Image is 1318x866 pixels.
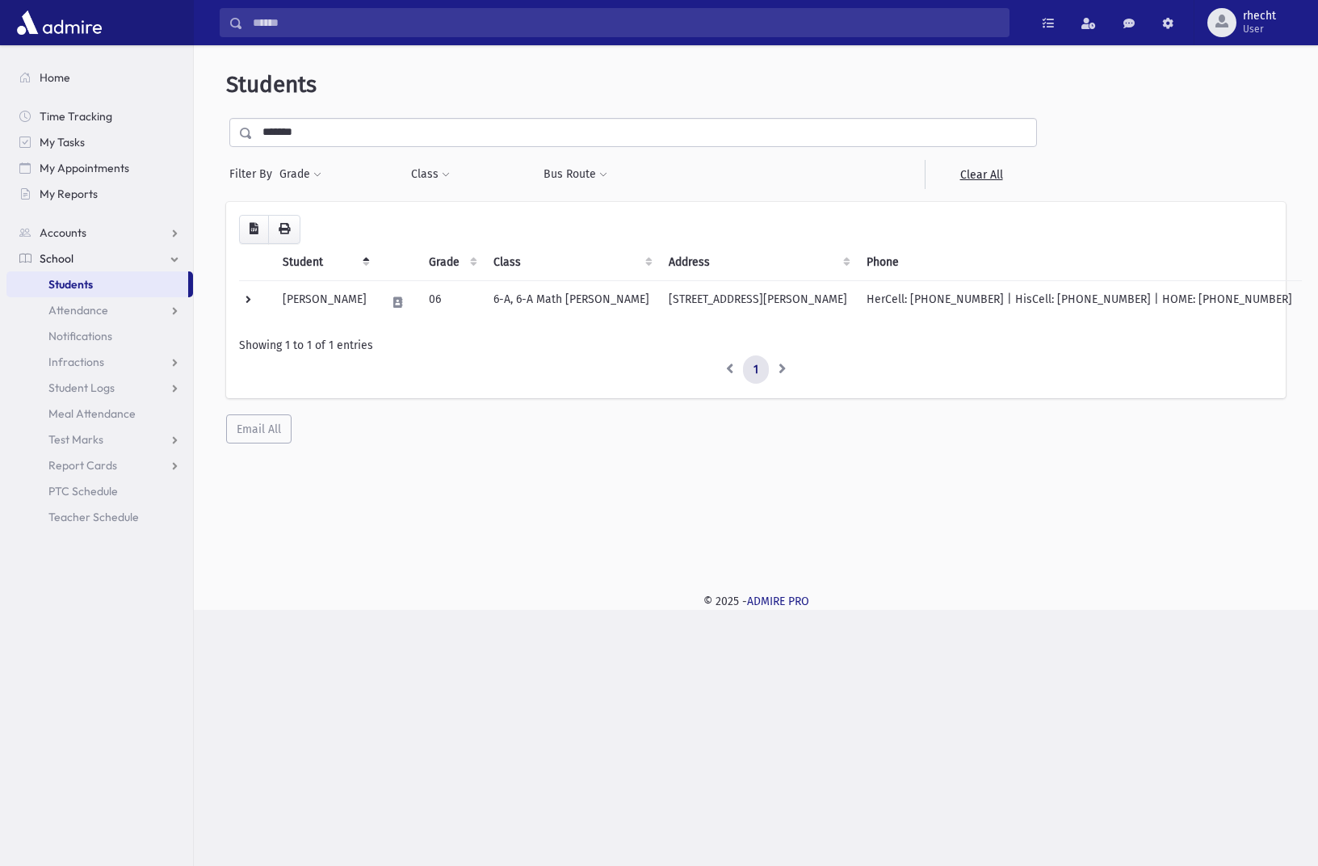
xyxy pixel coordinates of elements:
a: Time Tracking [6,103,193,129]
a: Students [6,271,188,297]
td: HerCell: [PHONE_NUMBER] | HisCell: [PHONE_NUMBER] | HOME: [PHONE_NUMBER] [857,280,1302,324]
a: Test Marks [6,427,193,452]
button: CSV [239,215,269,244]
a: Teacher Schedule [6,504,193,530]
span: Infractions [48,355,104,369]
span: My Tasks [40,135,85,149]
input: Search [243,8,1009,37]
span: Teacher Schedule [48,510,139,524]
a: My Appointments [6,155,193,181]
img: AdmirePro [13,6,106,39]
button: Class [410,160,451,189]
th: Address: activate to sort column ascending [659,244,857,281]
span: Meal Attendance [48,406,136,421]
a: Student Logs [6,375,193,401]
span: Students [226,71,317,98]
a: Accounts [6,220,193,246]
div: © 2025 - [220,593,1292,610]
td: [PERSON_NAME] [273,280,376,324]
span: Notifications [48,329,112,343]
span: Attendance [48,303,108,317]
button: Grade [279,160,322,189]
span: Time Tracking [40,109,112,124]
th: Class: activate to sort column ascending [484,244,659,281]
a: Meal Attendance [6,401,193,427]
button: Bus Route [543,160,608,189]
span: My Reports [40,187,98,201]
a: My Tasks [6,129,193,155]
a: My Reports [6,181,193,207]
th: Student: activate to sort column descending [273,244,376,281]
td: 06 [419,280,484,324]
span: rhecht [1243,10,1276,23]
div: Showing 1 to 1 of 1 entries [239,337,1273,354]
span: Filter By [229,166,279,183]
a: PTC Schedule [6,478,193,504]
a: School [6,246,193,271]
span: Accounts [40,225,86,240]
td: 6-A, 6-A Math [PERSON_NAME] [484,280,659,324]
a: Attendance [6,297,193,323]
span: My Appointments [40,161,129,175]
a: ADMIRE PRO [747,595,809,608]
td: [STREET_ADDRESS][PERSON_NAME] [659,280,857,324]
a: Notifications [6,323,193,349]
span: Test Marks [48,432,103,447]
a: Infractions [6,349,193,375]
th: Phone [857,244,1302,281]
a: Report Cards [6,452,193,478]
span: PTC Schedule [48,484,118,498]
span: Home [40,70,70,85]
a: Clear All [925,160,1037,189]
th: Grade: activate to sort column ascending [419,244,484,281]
span: Report Cards [48,458,117,473]
button: Print [268,215,300,244]
span: School [40,251,73,266]
button: Email All [226,414,292,444]
span: Students [48,277,93,292]
span: User [1243,23,1276,36]
a: 1 [743,355,769,385]
a: Home [6,65,193,90]
span: Student Logs [48,380,115,395]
